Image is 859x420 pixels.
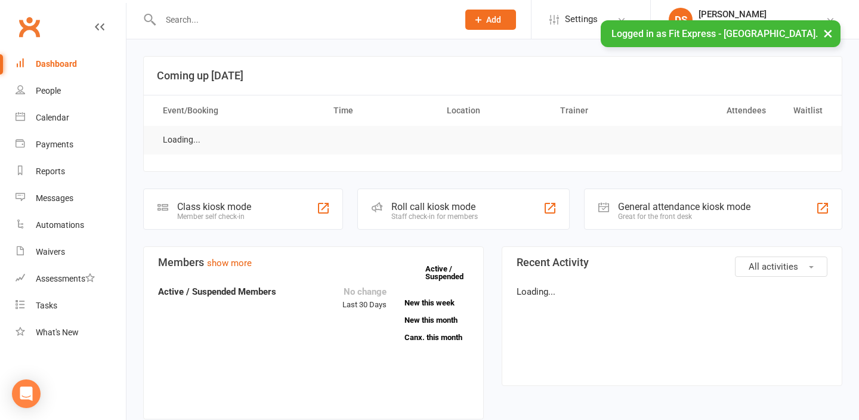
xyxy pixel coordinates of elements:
div: Last 30 Days [342,285,387,311]
th: Waitlist [777,95,833,126]
h3: Members [158,257,469,268]
span: All activities [749,261,798,272]
h3: Coming up [DATE] [157,70,829,82]
th: Location [436,95,549,126]
a: Calendar [16,104,126,131]
div: Tasks [36,301,57,310]
a: Payments [16,131,126,158]
th: Event/Booking [152,95,323,126]
th: Attendees [663,95,776,126]
a: People [16,78,126,104]
div: People [36,86,61,95]
div: Class kiosk mode [177,201,251,212]
a: New this week [404,299,469,307]
span: Logged in as Fit Express - [GEOGRAPHIC_DATA]. [611,28,818,39]
div: Great for the front desk [618,212,750,221]
a: Tasks [16,292,126,319]
div: Fit Express - [GEOGRAPHIC_DATA] [699,20,826,30]
th: Trainer [549,95,663,126]
input: Search... [157,11,450,28]
a: Dashboard [16,51,126,78]
a: New this month [404,316,469,324]
a: What's New [16,319,126,346]
a: Clubworx [14,12,44,42]
td: Loading... [152,126,211,154]
a: Automations [16,212,126,239]
a: Canx. this month [404,333,469,341]
div: Reports [36,166,65,176]
div: What's New [36,328,79,337]
h3: Recent Activity [517,257,827,268]
div: Dashboard [36,59,77,69]
a: Waivers [16,239,126,265]
a: show more [207,258,252,268]
a: Reports [16,158,126,185]
div: Waivers [36,247,65,257]
div: Assessments [36,274,95,283]
div: Staff check-in for members [391,212,478,221]
div: Automations [36,220,84,230]
a: Assessments [16,265,126,292]
button: Add [465,10,516,30]
button: × [817,20,839,46]
a: Active / Suspended [425,256,478,289]
button: All activities [735,257,827,277]
span: Settings [565,6,598,33]
div: [PERSON_NAME] [699,9,826,20]
div: General attendance kiosk mode [618,201,750,212]
div: Messages [36,193,73,203]
div: No change [342,285,387,299]
div: Member self check-in [177,212,251,221]
div: Roll call kiosk mode [391,201,478,212]
div: Calendar [36,113,69,122]
p: Loading... [517,285,827,299]
strong: Active / Suspended Members [158,286,276,297]
th: Time [323,95,436,126]
div: DS [669,8,693,32]
span: Add [486,15,501,24]
div: Open Intercom Messenger [12,379,41,408]
a: Messages [16,185,126,212]
div: Payments [36,140,73,149]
